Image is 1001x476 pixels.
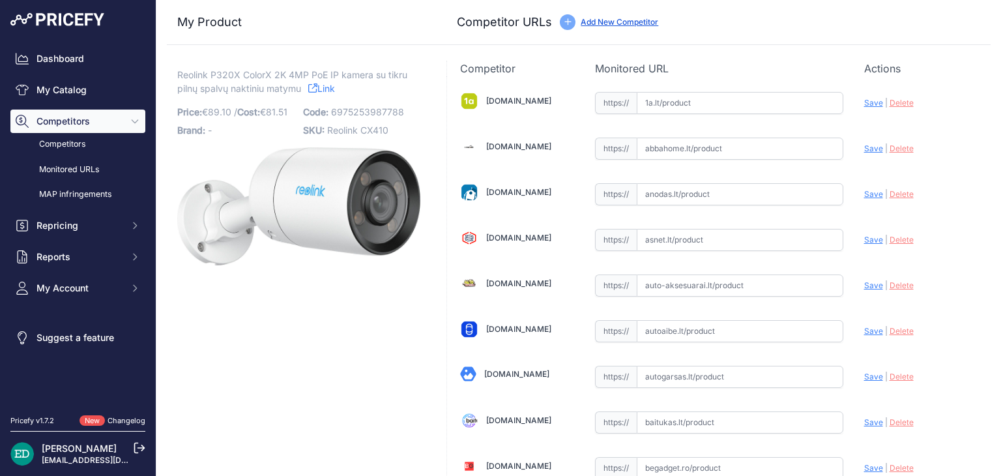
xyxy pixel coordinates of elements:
[10,183,145,206] a: MAP infringements
[237,106,260,117] span: Cost:
[486,415,551,425] a: [DOMAIN_NAME]
[331,106,404,117] span: 6975253987788
[595,320,637,342] span: https://
[595,61,843,76] p: Monitored URL
[885,98,888,108] span: |
[177,106,202,117] span: Price:
[10,415,54,426] div: Pricefy v1.7.2
[637,183,843,205] input: anodas.lt/product
[10,158,145,181] a: Monitored URLs
[42,443,117,454] a: [PERSON_NAME]
[890,143,914,153] span: Delete
[595,229,637,251] span: https://
[864,417,883,427] span: Save
[595,138,637,160] span: https://
[303,106,328,117] span: Code:
[864,61,978,76] p: Actions
[885,463,888,473] span: |
[36,219,122,232] span: Repricing
[595,411,637,434] span: https://
[10,47,145,70] a: Dashboard
[10,110,145,133] button: Competitors
[486,278,551,288] a: [DOMAIN_NAME]
[10,47,145,400] nav: Sidebar
[486,141,551,151] a: [DOMAIN_NAME]
[637,92,843,114] input: 1a.lt/product
[308,80,335,97] a: Link
[36,250,122,263] span: Reports
[486,324,551,334] a: [DOMAIN_NAME]
[890,463,914,473] span: Delete
[885,189,888,199] span: |
[890,235,914,245] span: Delete
[637,229,843,251] input: asnet.lt/product
[10,133,145,156] a: Competitors
[208,125,212,136] span: -
[595,275,637,297] span: https://
[864,189,883,199] span: Save
[885,326,888,336] span: |
[80,415,105,426] span: New
[108,416,145,425] a: Changelog
[595,183,637,205] span: https://
[484,369,549,379] a: [DOMAIN_NAME]
[36,282,122,295] span: My Account
[595,92,637,114] span: https://
[864,235,883,245] span: Save
[637,411,843,434] input: baitukas.lt/product
[890,189,914,199] span: Delete
[10,214,145,237] button: Repricing
[10,13,104,26] img: Pricefy Logo
[890,280,914,290] span: Delete
[177,67,407,97] span: Reolink P320X ColorX 2K 4MP PoE IP kamera su tikru pilnų spalvų naktiniu matymu
[36,115,122,128] span: Competitors
[486,461,551,471] a: [DOMAIN_NAME]
[890,372,914,381] span: Delete
[637,366,843,388] input: autogarsas.lt/product
[864,463,883,473] span: Save
[234,106,287,117] span: / €
[637,320,843,342] input: autoaibe.lt/product
[486,96,551,106] a: [DOMAIN_NAME]
[42,455,178,465] a: [EMAIL_ADDRESS][DOMAIN_NAME]
[637,138,843,160] input: abbahome.lt/product
[10,245,145,269] button: Reports
[595,366,637,388] span: https://
[486,187,551,197] a: [DOMAIN_NAME]
[303,125,325,136] span: SKU:
[885,235,888,245] span: |
[890,417,914,427] span: Delete
[885,417,888,427] span: |
[864,143,883,153] span: Save
[10,276,145,300] button: My Account
[864,98,883,108] span: Save
[460,61,573,76] p: Competitor
[637,275,843,297] input: auto-aksesuarai.lt/product
[327,125,388,136] span: Reolink CX410
[864,372,883,381] span: Save
[864,280,883,290] span: Save
[177,103,295,121] p: €
[177,125,205,136] span: Brand:
[581,17,658,27] a: Add New Competitor
[864,326,883,336] span: Save
[885,372,888,381] span: |
[208,106,231,117] span: 89.10
[10,78,145,102] a: My Catalog
[266,106,287,117] span: 81.51
[885,143,888,153] span: |
[177,13,420,31] h3: My Product
[890,98,914,108] span: Delete
[10,326,145,350] a: Suggest a feature
[890,326,914,336] span: Delete
[457,13,552,31] h3: Competitor URLs
[885,280,888,290] span: |
[486,233,551,243] a: [DOMAIN_NAME]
